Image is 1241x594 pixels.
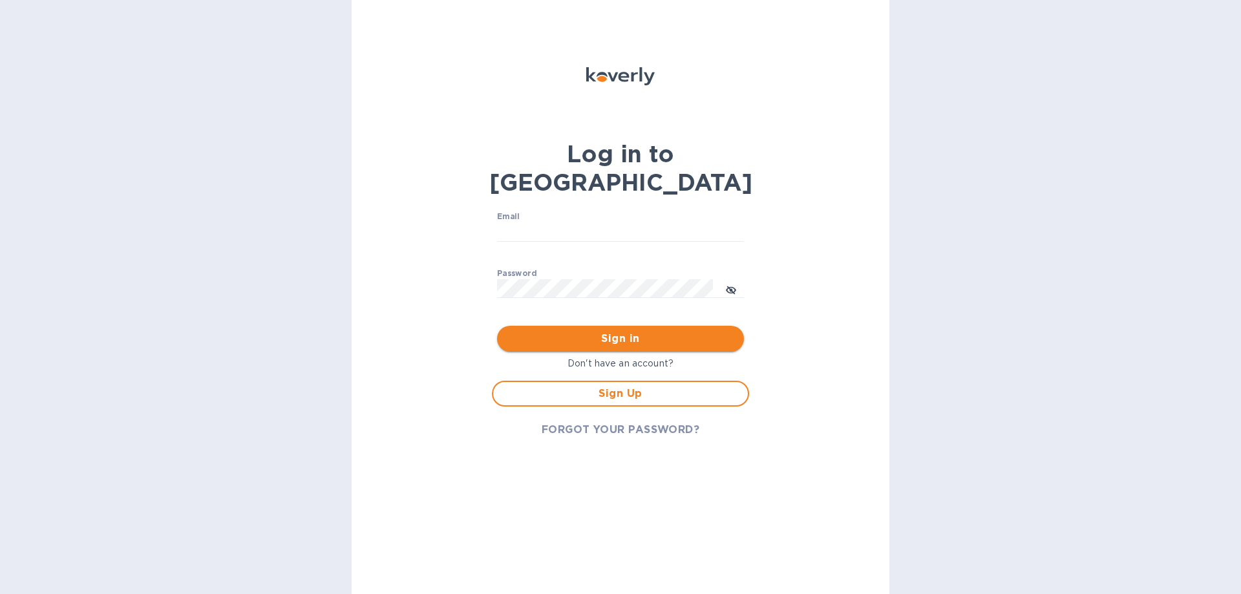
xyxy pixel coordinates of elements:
button: toggle password visibility [718,276,744,302]
button: Sign in [497,326,744,352]
span: Sign Up [504,386,737,401]
label: Password [497,270,536,277]
span: Sign in [507,331,734,346]
label: Email [497,213,520,220]
img: Koverly [586,67,655,85]
button: Sign Up [492,381,749,407]
p: Don't have an account? [492,357,749,370]
button: FORGOT YOUR PASSWORD? [531,417,710,443]
b: Log in to [GEOGRAPHIC_DATA] [489,140,752,196]
span: FORGOT YOUR PASSWORD? [542,422,700,438]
